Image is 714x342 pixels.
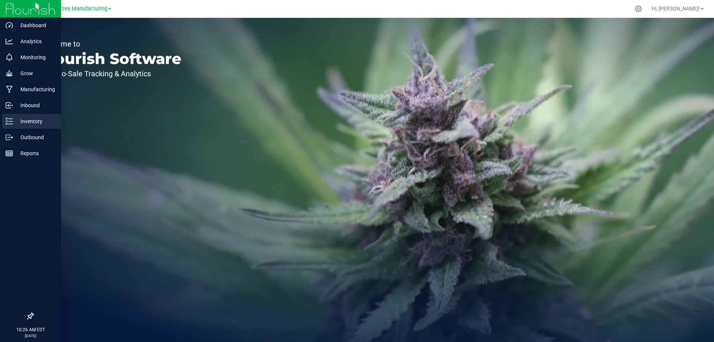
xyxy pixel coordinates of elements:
[40,40,181,48] p: Welcome to
[634,5,643,12] div: Manage settings
[6,22,13,29] inline-svg: Dashboard
[6,86,13,93] inline-svg: Manufacturing
[40,70,181,77] p: Seed-to-Sale Tracking & Analytics
[3,333,58,339] p: [DATE]
[13,133,58,142] p: Outbound
[6,38,13,45] inline-svg: Analytics
[3,326,58,333] p: 10:26 AM EDT
[13,69,58,78] p: Grow
[6,134,13,141] inline-svg: Outbound
[13,101,58,110] p: Inbound
[13,149,58,158] p: Reports
[652,6,700,12] span: Hi, [PERSON_NAME]!
[6,150,13,157] inline-svg: Reports
[13,37,58,46] p: Analytics
[40,51,181,66] p: Flourish Software
[6,70,13,77] inline-svg: Grow
[6,102,13,109] inline-svg: Inbound
[13,21,58,30] p: Dashboard
[6,118,13,125] inline-svg: Inventory
[13,53,58,62] p: Monitoring
[13,117,58,126] p: Inventory
[13,85,58,94] p: Manufacturing
[6,54,13,61] inline-svg: Monitoring
[41,6,107,12] span: Green Acres Manufacturing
